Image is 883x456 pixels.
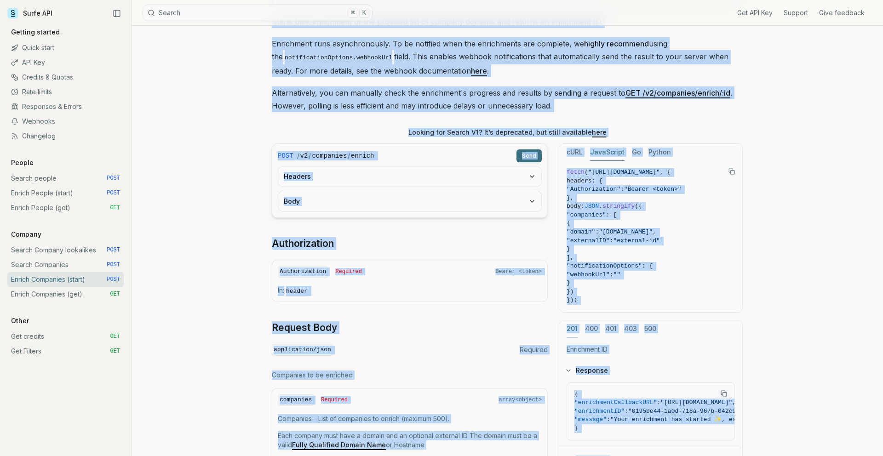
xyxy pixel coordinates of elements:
[7,186,124,200] a: Enrich People (start) POST
[7,55,124,70] a: API Key
[660,169,671,176] span: , {
[471,66,487,75] a: here
[632,144,641,161] button: Go
[284,286,310,296] code: header
[278,286,542,296] p: In:
[590,144,625,161] button: JavaScript
[272,344,333,356] code: application/json
[7,28,63,37] p: Getting started
[110,348,120,355] span: GET
[7,171,124,186] a: Search people POST
[7,344,124,359] a: Get Filters GET
[107,175,120,182] span: POST
[610,271,614,278] span: :
[321,396,348,404] span: Required
[585,169,588,176] span: (
[819,8,865,17] a: Give feedback
[7,129,124,143] a: Changelog
[567,177,602,184] span: headers: {
[567,345,735,354] p: Enrichment ID
[588,169,660,176] span: "[URL][DOMAIN_NAME]"
[7,316,33,325] p: Other
[107,246,120,254] span: POST
[599,203,602,210] span: .
[567,254,574,261] span: ],
[516,149,542,162] button: Send
[602,203,635,210] span: stringify
[110,6,124,20] button: Collapse Sidebar
[7,257,124,272] a: Search Companies POST
[624,186,682,193] span: "Bearer <token>"
[613,271,620,278] span: ""
[625,88,730,97] a: GET /v2/companies/enrich/:id
[7,272,124,287] a: Enrich Companies (start) POST
[278,151,293,160] span: POST
[610,237,614,244] span: :
[312,151,347,160] code: companies
[520,345,548,354] span: Required
[278,166,541,187] button: Headers
[567,320,578,337] button: 201
[648,144,671,161] button: Python
[7,70,124,85] a: Credits & Quotas
[725,165,739,178] button: Copy Text
[272,86,743,112] p: Alternatively, you can manually check the enrichment's progress and results by sending a request ...
[278,431,542,450] p: Each company must have a domain and an optional external ID The domain must be a valid or Hostname
[592,128,607,136] a: here
[625,408,628,415] span: :
[408,128,607,137] p: Looking for Search V1? It’s deprecated, but still available
[348,8,358,18] kbd: ⌘
[567,144,583,161] button: cURL
[567,262,642,269] span: "notificationOptions"
[567,228,595,235] span: "domain"
[660,399,732,406] span: "[URL][DOMAIN_NAME]"
[351,151,374,160] code: enrich
[7,329,124,344] a: Get credits GET
[567,296,577,303] span: });
[495,268,542,275] span: Bearer <token>
[567,279,570,286] span: }
[567,245,570,252] span: }
[732,399,736,406] span: ,
[7,200,124,215] a: Enrich People (get) GET
[574,425,578,432] span: }
[585,203,599,210] span: JSON
[7,230,45,239] p: Company
[624,320,637,337] button: 403
[499,396,542,404] span: array<object>
[613,237,659,244] span: "external-id"
[107,189,120,197] span: POST
[567,203,585,210] span: body:
[7,158,37,167] p: People
[585,320,598,337] button: 400
[635,203,642,210] span: ({
[300,151,308,160] code: v2
[599,228,653,235] span: "[DOMAIN_NAME]"
[607,416,610,423] span: :
[737,8,773,17] a: Get API Key
[606,211,617,218] span: : [
[283,52,394,63] code: notificationOptions.webhookUrl
[110,333,120,340] span: GET
[574,391,578,398] span: {
[7,287,124,302] a: Enrich Companies (get) GET
[272,37,743,77] p: Enrichment runs asynchronously. To be notified when the enrichments are complete, we using the fi...
[272,237,334,250] a: Authorization
[107,276,120,283] span: POST
[7,114,124,129] a: Webhooks
[278,414,542,423] p: Companies - List of companies to enrich (maximum 500).
[7,85,124,99] a: Rate limits
[107,261,120,268] span: POST
[335,268,362,275] span: Required
[7,40,124,55] a: Quick start
[110,291,120,298] span: GET
[7,6,52,20] a: Surfe API
[595,228,599,235] span: :
[559,359,742,382] button: Response
[7,99,124,114] a: Responses & Errors
[644,320,656,337] button: 500
[628,408,764,415] span: "0195be44-1a0d-718a-967b-042c9d17ffd7"
[717,387,731,400] button: Copy Text
[143,5,373,21] button: Search⌘K
[784,8,808,17] a: Support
